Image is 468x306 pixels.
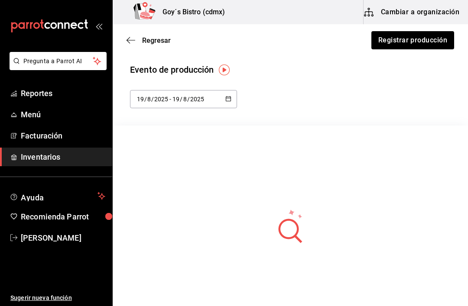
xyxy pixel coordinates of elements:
img: Tooltip marker [219,64,230,75]
span: Ayuda [21,191,94,201]
span: / [144,96,147,103]
button: Pregunta a Parrot AI [10,52,107,70]
span: / [187,96,190,103]
span: [PERSON_NAME] [21,232,105,244]
button: Regresar [127,36,171,45]
span: Sugerir nueva función [10,293,105,303]
div: Evento de producción [130,63,214,76]
span: Regresar [142,36,171,45]
span: Menú [21,109,105,120]
a: Pregunta a Parrot AI [6,63,107,72]
span: / [180,96,182,103]
span: Pregunta a Parrot AI [23,57,93,66]
input: Day [136,96,144,103]
input: Year [190,96,205,103]
input: Month [183,96,187,103]
span: Reportes [21,87,105,99]
span: Facturación [21,130,105,142]
button: Registrar producción [371,31,454,49]
span: Inventarios [21,151,105,163]
span: / [151,96,154,103]
input: Year [154,96,169,103]
span: Recomienda Parrot [21,211,105,222]
span: - [169,96,171,103]
input: Month [147,96,151,103]
input: Day [172,96,180,103]
h3: Goy´s Bistro (cdmx) [156,7,225,17]
button: open_drawer_menu [95,23,102,29]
